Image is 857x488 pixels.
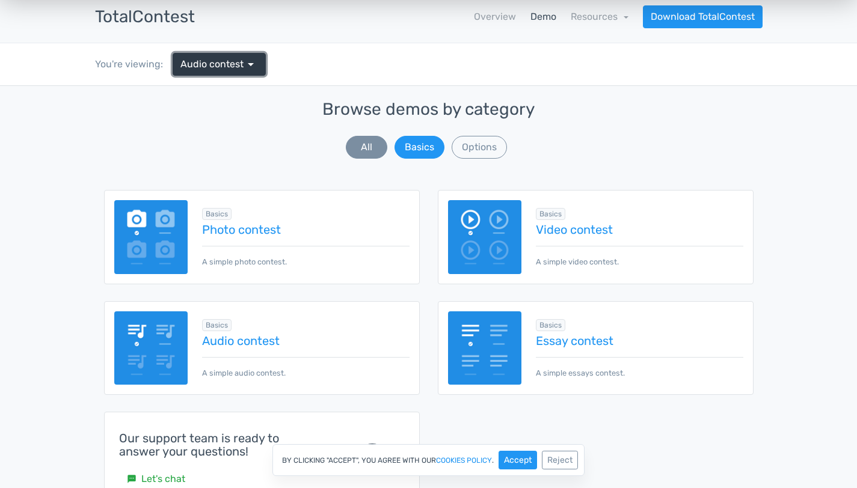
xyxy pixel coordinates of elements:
[202,223,409,236] a: Photo contest
[536,246,743,267] p: A simple video contest.
[127,474,137,484] small: sms
[452,136,507,159] button: Options
[202,319,232,331] span: Browse all in Basics
[202,334,409,347] a: Audio contest
[536,208,565,220] span: Browse all in Basics
[536,357,743,379] p: A simple essays contest.
[173,169,684,188] label: Audio link
[153,24,429,59] a: Participate
[536,319,565,331] span: Browse all in Basics
[436,457,492,464] a: cookies policy
[536,334,743,347] a: Essay contest
[346,136,387,159] button: All
[202,208,232,220] span: Browse all in Basics
[542,451,578,469] button: Reject
[173,188,684,213] input: Soundcloud
[114,200,188,274] img: image-poll.png.webp
[571,11,628,22] a: Resources
[95,8,195,26] h3: TotalContest
[448,311,522,385] img: essay-contest.png.webp
[351,438,394,481] span: support_agent
[428,25,705,59] a: Submissions
[643,5,763,28] a: Download TotalContest
[162,297,695,328] button: Submit
[173,53,266,76] a: Audio contest arrow_drop_down
[114,311,188,385] img: audio-poll.png.webp
[530,10,556,24] a: Demo
[499,451,537,469] button: Accept
[95,57,173,72] div: You're viewing:
[202,246,409,267] p: A simple photo contest.
[474,10,516,24] a: Overview
[395,136,444,159] button: Basics
[244,57,258,72] span: arrow_drop_down
[119,432,321,458] h4: Our support team is ready to answer your questions!
[180,57,244,72] span: Audio contest
[272,444,585,476] div: By clicking "Accept", you agree with our .
[448,200,522,274] img: video-poll.png.webp
[162,234,695,253] label: Name
[104,100,754,119] h3: Browse demos by category
[202,357,409,379] p: A simple audio contest.
[536,223,743,236] a: Video contest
